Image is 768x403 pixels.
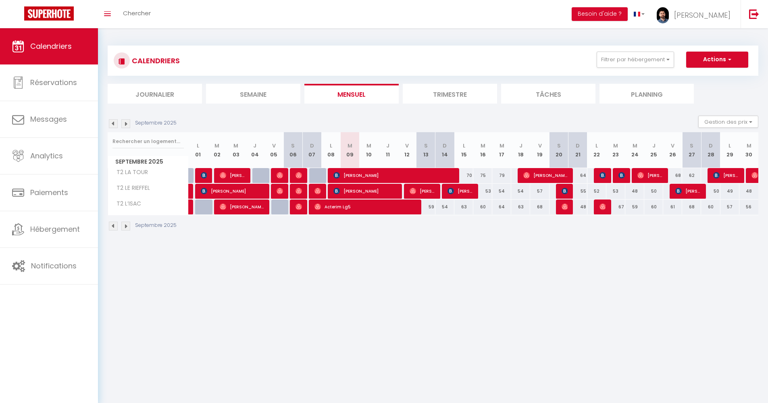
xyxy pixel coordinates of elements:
[296,183,302,199] span: [PERSON_NAME]
[618,168,625,183] span: TravelPerk S.L.U.
[568,184,587,199] div: 55
[108,156,188,168] span: Septembre 2025
[189,132,208,168] th: 01
[675,183,701,199] span: [PERSON_NAME]
[416,132,435,168] th: 13
[277,183,283,199] span: [PERSON_NAME]
[454,168,473,183] div: 70
[30,114,67,124] span: Messages
[330,142,332,150] abbr: L
[492,132,511,168] th: 17
[130,52,180,70] h3: CALENDRIERS
[633,142,637,150] abbr: M
[109,199,143,208] span: T2 L’ISAC
[568,199,587,214] div: 48
[644,184,663,199] div: 50
[682,199,701,214] div: 68
[359,132,378,168] th: 10
[511,132,530,168] th: 18
[30,77,77,87] span: Réservations
[189,199,193,215] a: [PERSON_NAME]
[109,184,152,193] span: T2 LE RIEFFEL
[214,142,219,150] abbr: M
[557,142,561,150] abbr: S
[386,142,389,150] abbr: J
[296,199,302,214] span: [PERSON_NAME] [PERSON_NAME]
[348,142,352,150] abbr: M
[405,142,409,150] abbr: V
[690,142,693,150] abbr: S
[473,184,492,199] div: 53
[562,183,568,199] span: Hagotiana RAKOTOSON
[538,142,542,150] abbr: V
[246,132,264,168] th: 04
[530,184,549,199] div: 57
[682,168,701,183] div: 62
[31,261,77,271] span: Notifications
[220,199,264,214] span: [PERSON_NAME]
[671,142,674,150] abbr: V
[739,199,758,214] div: 56
[501,84,595,104] li: Tâches
[587,184,606,199] div: 52
[739,132,758,168] th: 30
[606,132,625,168] th: 23
[304,84,399,104] li: Mensuel
[720,184,739,199] div: 49
[720,199,739,214] div: 57
[333,183,397,199] span: [PERSON_NAME]
[698,116,758,128] button: Gestion des prix
[568,132,587,168] th: 21
[416,199,435,214] div: 59
[253,142,256,150] abbr: J
[576,142,580,150] abbr: D
[625,184,644,199] div: 48
[283,132,302,168] th: 06
[599,84,694,104] li: Planning
[606,199,625,214] div: 67
[739,184,758,199] div: 48
[701,184,720,199] div: 50
[321,132,340,168] th: 08
[572,7,628,21] button: Besoin d'aide ?
[625,199,644,214] div: 59
[296,168,302,183] span: [PERSON_NAME]
[686,52,748,68] button: Actions
[227,132,246,168] th: 03
[652,142,656,150] abbr: J
[277,168,283,183] span: [PERSON_NAME]
[30,41,72,51] span: Calendriers
[454,132,473,168] th: 15
[568,168,587,183] div: 64
[549,132,568,168] th: 20
[379,132,398,168] th: 11
[713,168,739,183] span: [PERSON_NAME]
[473,199,492,214] div: 60
[530,199,549,214] div: 68
[597,52,674,68] button: Filtrer par hébergement
[197,142,199,150] abbr: L
[663,168,682,183] div: 68
[24,6,74,21] img: Super Booking
[595,142,598,150] abbr: L
[435,132,454,168] th: 14
[30,151,63,161] span: Analytics
[220,168,245,183] span: [PERSON_NAME]
[613,142,618,150] abbr: M
[201,183,264,199] span: [PERSON_NAME]
[201,168,207,183] span: TravelPerk S.L.U.
[530,132,549,168] th: 19
[599,199,606,214] span: Ayowa Afrifa
[135,222,177,229] p: Septembre 2025
[233,142,238,150] abbr: M
[644,199,663,214] div: 60
[511,199,530,214] div: 63
[657,7,669,23] img: ...
[264,132,283,168] th: 05
[749,9,759,19] img: logout
[30,187,68,197] span: Paiements
[562,199,568,214] span: [PERSON_NAME]
[333,168,454,183] span: [PERSON_NAME]
[208,132,227,168] th: 02
[435,199,454,214] div: 54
